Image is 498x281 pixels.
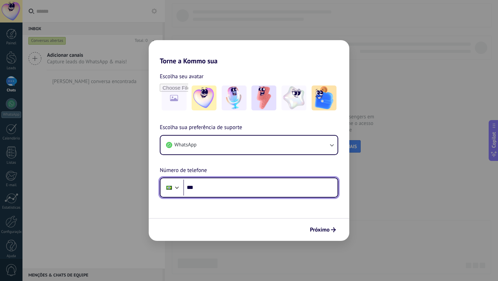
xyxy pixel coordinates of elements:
[222,85,247,110] img: -2.jpeg
[149,40,349,65] h2: Torne a Kommo sua
[251,85,276,110] img: -3.jpeg
[312,85,336,110] img: -5.jpeg
[163,180,176,195] div: Brazil: + 55
[160,166,207,175] span: Número de telefone
[160,72,204,81] span: Escolha seu avatar
[307,224,339,236] button: Próximo
[160,123,242,132] span: Escolha sua preferência de suporte
[192,85,216,110] img: -1.jpeg
[310,227,330,232] span: Próximo
[174,142,196,148] span: WhatsApp
[282,85,306,110] img: -4.jpeg
[160,136,338,154] button: WhatsApp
